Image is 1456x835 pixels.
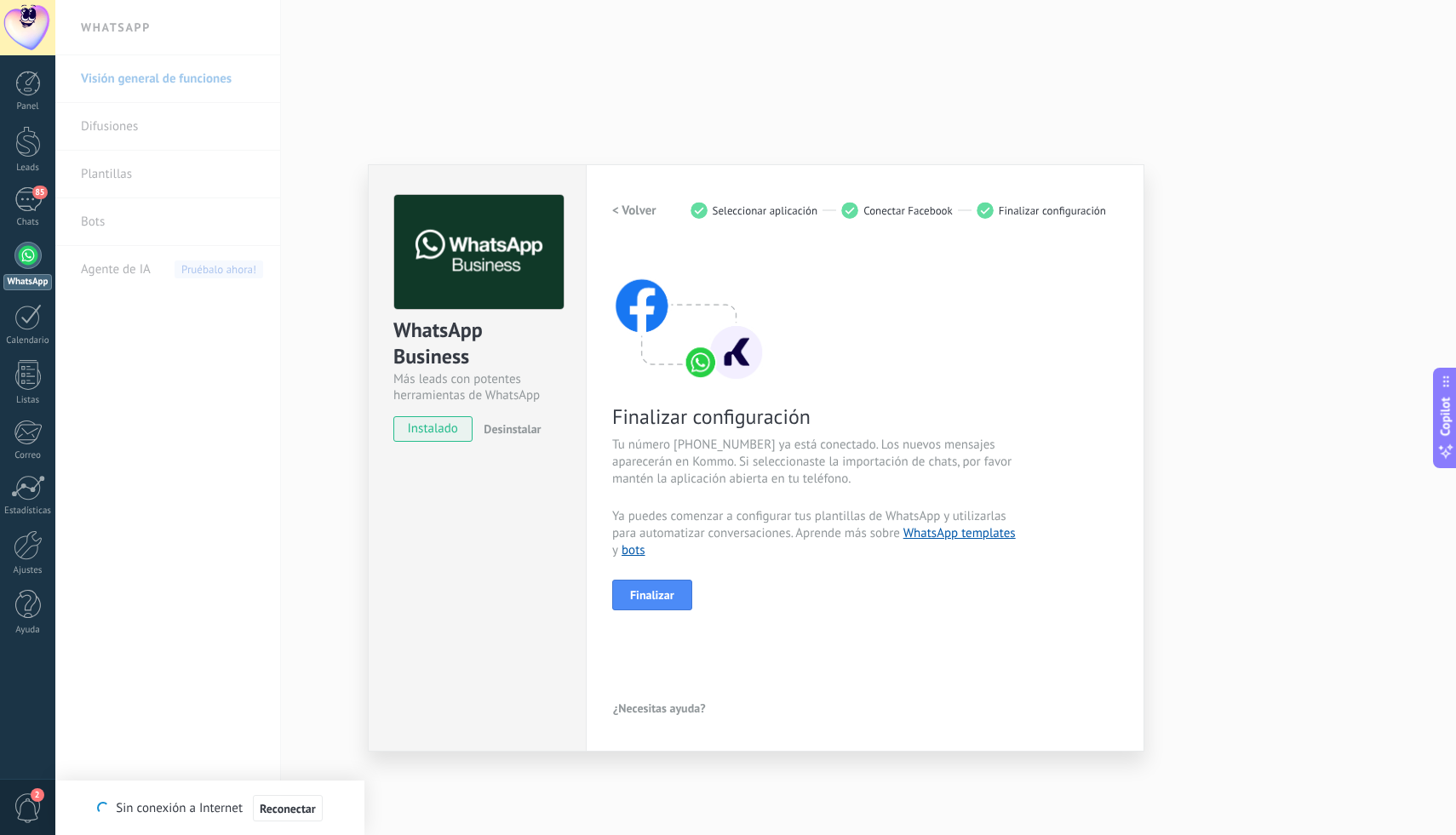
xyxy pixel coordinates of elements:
[260,803,316,815] span: Reconectar
[32,186,47,199] span: 85
[612,246,765,382] img: connect with facebook
[903,525,1016,541] a: WhatsApp templates
[863,204,953,217] span: Conectar Facebook
[1437,397,1454,436] span: Copilot
[31,788,44,802] span: 2
[630,589,674,601] span: Finalizar
[3,163,53,174] div: Leads
[612,695,707,721] button: ¿Necesitas ayuda?
[713,204,818,217] span: Seleccionar aplicación
[612,580,692,610] button: Finalizar
[393,317,561,371] div: WhatsApp Business
[999,204,1106,217] span: Finalizar configuración
[3,625,53,636] div: Ayuda
[622,542,645,558] a: bots
[484,421,541,437] span: Desinstalar
[3,101,53,112] div: Panel
[3,506,53,517] div: Estadísticas
[3,395,53,406] div: Listas
[3,335,53,346] div: Calendario
[394,195,564,310] img: logo_main.png
[97,794,322,822] div: Sin conexión a Internet
[612,508,1017,559] span: Ya puedes comenzar a configurar tus plantillas de WhatsApp y utilizarlas para automatizar convers...
[477,416,541,442] button: Desinstalar
[3,217,53,228] div: Chats
[394,416,472,442] span: instalado
[612,403,1017,430] span: Finalizar configuración
[3,565,53,576] div: Ajustes
[612,203,656,219] h2: < Volver
[393,371,561,403] div: Más leads con potentes herramientas de WhatsApp
[612,437,1017,488] span: Tu número [PHONE_NUMBER] ya está conectado. Los nuevos mensajes aparecerán en Kommo. Si seleccion...
[3,450,53,461] div: Correo
[3,274,52,290] div: WhatsApp
[613,702,706,714] span: ¿Necesitas ayuda?
[612,195,656,226] button: < Volver
[253,795,323,822] button: Reconectar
